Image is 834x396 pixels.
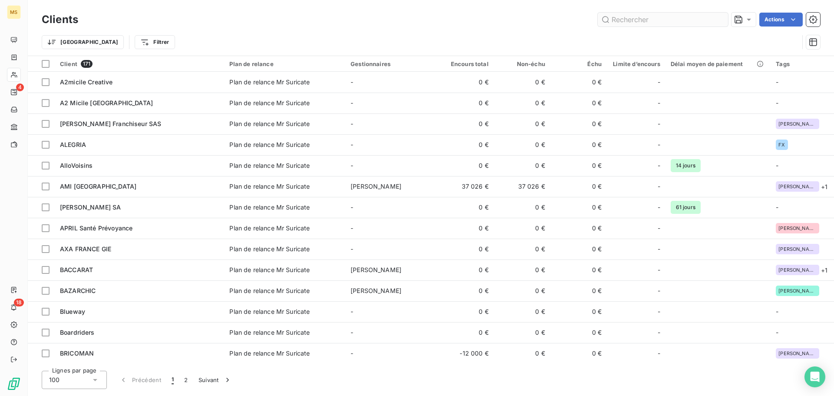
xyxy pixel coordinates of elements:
div: Tags [776,60,829,67]
td: 0 € [437,322,494,343]
td: 0 € [494,113,550,134]
td: 0 € [494,93,550,113]
td: 0 € [437,155,494,176]
span: - [658,203,660,212]
span: [PERSON_NAME] [778,121,817,126]
span: - [351,349,353,357]
div: Plan de relance Mr Suricate [229,328,310,337]
div: Plan de relance Mr Suricate [229,78,310,87]
span: Boardriders [60,329,95,336]
span: - [776,99,778,106]
span: 61 jours [671,201,701,214]
td: 0 € [437,301,494,322]
td: 0 € [494,218,550,239]
span: 1 [172,376,174,384]
span: - [776,78,778,86]
td: 37 026 € [437,176,494,197]
td: 0 € [550,113,607,134]
span: 4 [16,83,24,91]
td: 0 € [550,72,607,93]
span: - [658,161,660,170]
td: 0 € [437,280,494,301]
td: 0 € [550,176,607,197]
span: A2 Micile [GEOGRAPHIC_DATA] [60,99,153,106]
div: Échu [556,60,602,67]
td: 0 € [437,218,494,239]
td: 0 € [550,322,607,343]
input: Rechercher [598,13,728,27]
td: 0 € [550,134,607,155]
td: 0 € [550,197,607,218]
div: Plan de relance Mr Suricate [229,161,310,170]
td: 0 € [437,72,494,93]
span: 100 [49,376,60,384]
span: - [658,120,660,128]
div: Plan de relance Mr Suricate [229,349,310,358]
span: [PERSON_NAME] [351,183,401,190]
span: - [776,162,778,169]
td: 0 € [437,197,494,218]
span: [PERSON_NAME] [778,351,817,356]
span: - [776,203,778,211]
td: 0 € [494,280,550,301]
span: - [776,308,778,315]
td: 0 € [437,93,494,113]
span: - [351,203,353,211]
div: Gestionnaires [351,60,432,67]
span: - [351,308,353,315]
span: [PERSON_NAME] [778,246,817,252]
div: Limite d’encours [612,60,660,67]
span: BRICOMAN [60,349,94,357]
div: MS [7,5,21,19]
td: -12 000 € [437,343,494,364]
span: AXA FRANCE GIE [60,245,111,253]
div: Délai moyen de paiement [671,60,765,67]
div: Encours total [443,60,489,67]
img: Logo LeanPay [7,377,21,391]
td: 0 € [494,239,550,260]
span: Client [60,60,77,67]
td: 0 € [550,280,607,301]
td: 0 € [494,260,550,280]
div: Plan de relance Mr Suricate [229,286,310,295]
button: [GEOGRAPHIC_DATA] [42,35,124,49]
td: 0 € [494,134,550,155]
span: A2micile Creative [60,78,113,86]
span: [PERSON_NAME] [351,287,401,294]
span: BACCARAT [60,266,93,273]
span: - [658,182,660,191]
td: 0 € [550,218,607,239]
span: 18 [14,299,24,306]
span: - [351,224,353,232]
span: ALEGRIA [60,141,86,148]
td: 0 € [437,260,494,280]
td: 0 € [550,239,607,260]
td: 0 € [494,322,550,343]
span: [PERSON_NAME] [778,267,817,273]
td: 0 € [550,343,607,364]
span: [PERSON_NAME] [778,226,817,231]
div: Plan de relance Mr Suricate [229,307,310,316]
span: - [658,140,660,149]
span: - [351,141,353,148]
span: - [658,328,660,337]
span: - [658,307,660,316]
button: Actions [759,13,803,27]
button: Filtrer [135,35,175,49]
span: [PERSON_NAME] [351,266,401,273]
td: 0 € [494,197,550,218]
td: 0 € [494,72,550,93]
td: 37 026 € [494,176,550,197]
span: - [658,99,660,107]
td: 0 € [494,301,550,322]
span: FX [778,142,785,147]
span: [PERSON_NAME] [778,288,817,293]
div: Plan de relance Mr Suricate [229,266,310,274]
span: - [658,245,660,253]
span: - [658,224,660,233]
td: 0 € [550,260,607,280]
span: AlloVoisins [60,162,93,169]
td: 0 € [550,301,607,322]
div: Plan de relance Mr Suricate [229,140,310,149]
span: 14 jours [671,159,701,172]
